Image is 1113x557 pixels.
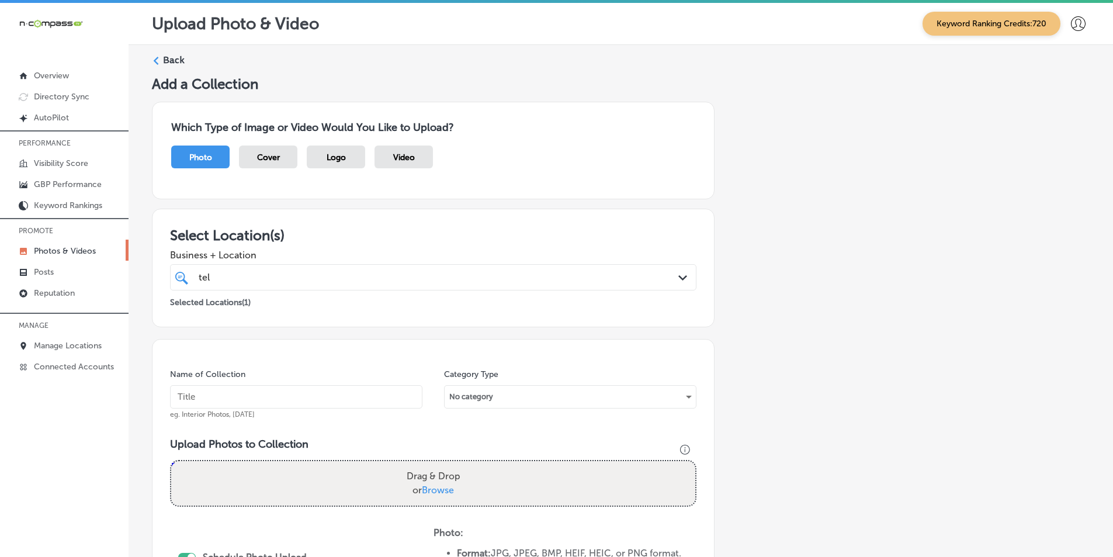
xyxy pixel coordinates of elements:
p: GBP Performance [34,179,102,189]
p: Manage Locations [34,341,102,351]
span: Business + Location [170,250,696,261]
span: Photo [189,153,212,162]
h3: Select Location(s) [170,227,696,244]
p: Connected Accounts [34,362,114,372]
p: Visibility Score [34,158,88,168]
p: AutoPilot [34,113,69,123]
span: Cover [257,153,280,162]
span: Video [393,153,415,162]
p: Keyword Rankings [34,200,102,210]
h3: Upload Photos to Collection [170,438,696,451]
span: eg. Interior Photos, [DATE] [170,410,255,418]
label: Drag & Drop or [402,465,465,502]
p: Selected Locations ( 1 ) [170,293,251,307]
h3: Which Type of Image or Video Would You Like to Upload? [171,121,695,134]
label: Category Type [444,369,498,379]
p: Photos & Videos [34,246,96,256]
label: Back [163,54,185,67]
span: Browse [422,485,454,496]
span: Keyword Ranking Credits: 720 [923,12,1060,36]
p: Directory Sync [34,92,89,102]
h5: Add a Collection [152,75,1090,92]
div: No category [445,388,696,406]
p: Overview [34,71,69,81]
p: Posts [34,267,54,277]
p: Reputation [34,288,75,298]
p: Upload Photo & Video [152,14,319,33]
label: Name of Collection [170,369,245,379]
strong: Photo: [434,527,463,538]
img: 660ab0bf-5cc7-4cb8-ba1c-48b5ae0f18e60NCTV_CLogo_TV_Black_-500x88.png [19,18,83,29]
input: Title [170,385,422,409]
span: Logo [327,153,346,162]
